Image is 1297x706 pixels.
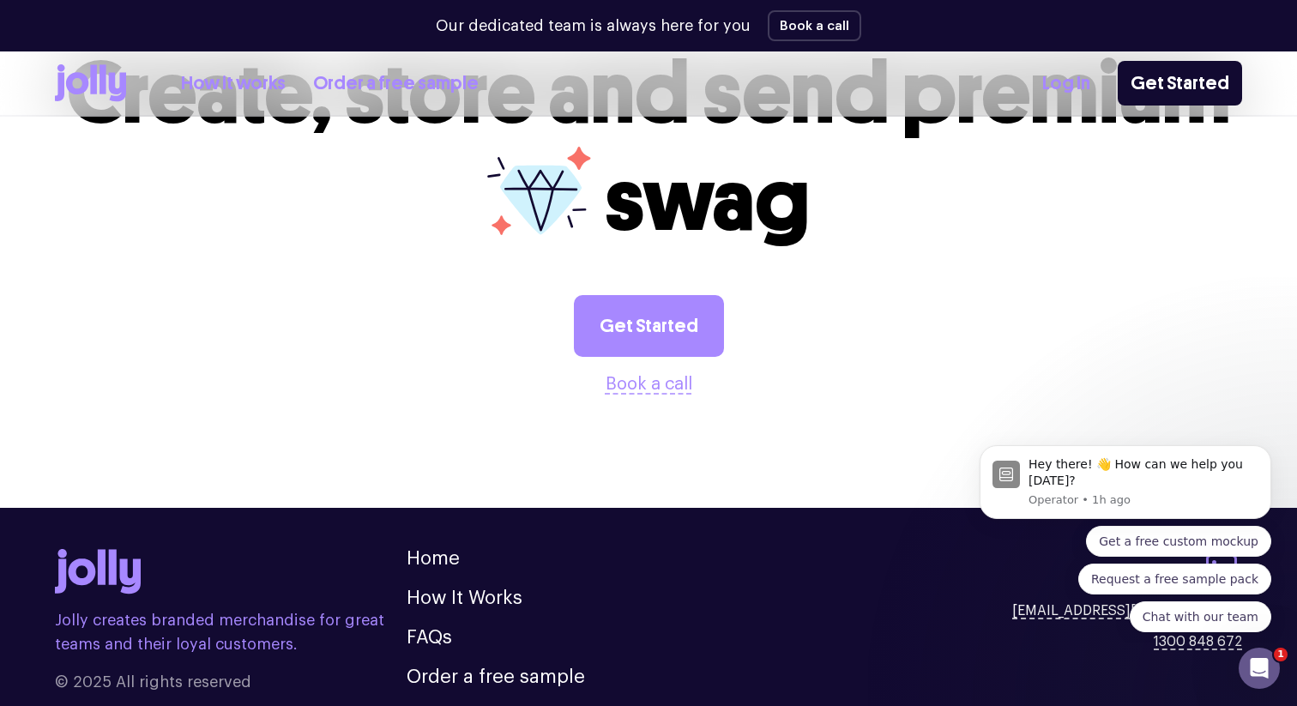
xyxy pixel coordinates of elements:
iframe: Intercom notifications message [954,430,1297,643]
span: 1 [1274,648,1288,661]
span: swag [605,148,810,252]
a: Get Started [574,295,724,357]
p: Jolly creates branded merchandise for great teams and their loyal customers. [55,608,407,656]
a: Home [407,549,460,568]
a: How It Works [407,588,522,607]
a: How it works [181,69,286,98]
p: Our dedicated team is always here for you [436,15,751,38]
a: Order a free sample [407,667,585,686]
button: Book a call [768,10,861,41]
span: Create, store and send premium [67,41,1231,145]
iframe: Intercom live chat [1239,648,1280,689]
a: FAQs [407,628,452,647]
a: Log In [1042,69,1090,98]
a: Order a free sample [313,69,479,98]
a: Get Started [1118,61,1242,106]
span: © 2025 All rights reserved [55,670,407,694]
button: Book a call [606,371,692,398]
